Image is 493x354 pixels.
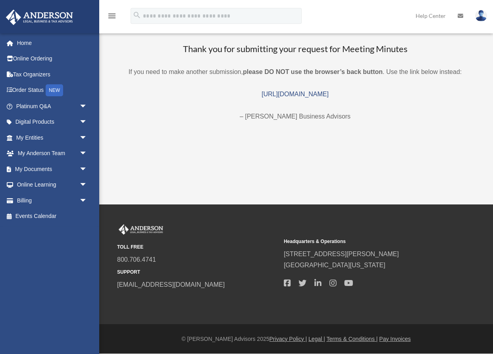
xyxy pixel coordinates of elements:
span: arrow_drop_down [79,146,95,162]
span: arrow_drop_down [79,98,95,115]
a: menu [107,14,117,21]
small: SUPPORT [117,268,278,276]
a: Terms & Conditions | [327,336,378,342]
span: arrow_drop_down [79,161,95,177]
i: search [133,11,141,19]
a: Events Calendar [6,208,99,224]
b: please DO NOT use the browser’s back button [243,68,383,75]
a: My Documentsarrow_drop_down [6,161,99,177]
a: Platinum Q&Aarrow_drop_down [6,98,99,114]
img: User Pic [475,10,487,21]
a: My Anderson Teamarrow_drop_down [6,146,99,161]
a: [EMAIL_ADDRESS][DOMAIN_NAME] [117,281,225,288]
p: If you need to make another submission, . Use the link below instead: [107,66,483,78]
div: NEW [46,84,63,96]
a: Home [6,35,99,51]
a: Online Ordering [6,51,99,67]
span: arrow_drop_down [79,193,95,209]
a: [STREET_ADDRESS][PERSON_NAME] [284,251,399,257]
small: TOLL FREE [117,243,278,251]
h3: Thank you for submitting your request for Meeting Minutes [107,43,483,55]
a: Billingarrow_drop_down [6,193,99,208]
a: 800.706.4741 [117,256,156,263]
a: [GEOGRAPHIC_DATA][US_STATE] [284,262,385,268]
a: Tax Organizers [6,66,99,82]
a: Order StatusNEW [6,82,99,99]
a: Pay Invoices [379,336,410,342]
a: Online Learningarrow_drop_down [6,177,99,193]
a: [URL][DOMAIN_NAME] [262,91,329,97]
img: Anderson Advisors Platinum Portal [4,10,75,25]
span: arrow_drop_down [79,130,95,146]
small: Headquarters & Operations [284,237,445,246]
a: Digital Productsarrow_drop_down [6,114,99,130]
a: Legal | [308,336,325,342]
div: © [PERSON_NAME] Advisors 2025 [99,334,493,344]
i: menu [107,11,117,21]
a: Privacy Policy | [270,336,307,342]
span: arrow_drop_down [79,114,95,130]
a: My Entitiesarrow_drop_down [6,130,99,146]
span: arrow_drop_down [79,177,95,193]
img: Anderson Advisors Platinum Portal [117,224,165,235]
p: – [PERSON_NAME] Business Advisors [107,111,483,122]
